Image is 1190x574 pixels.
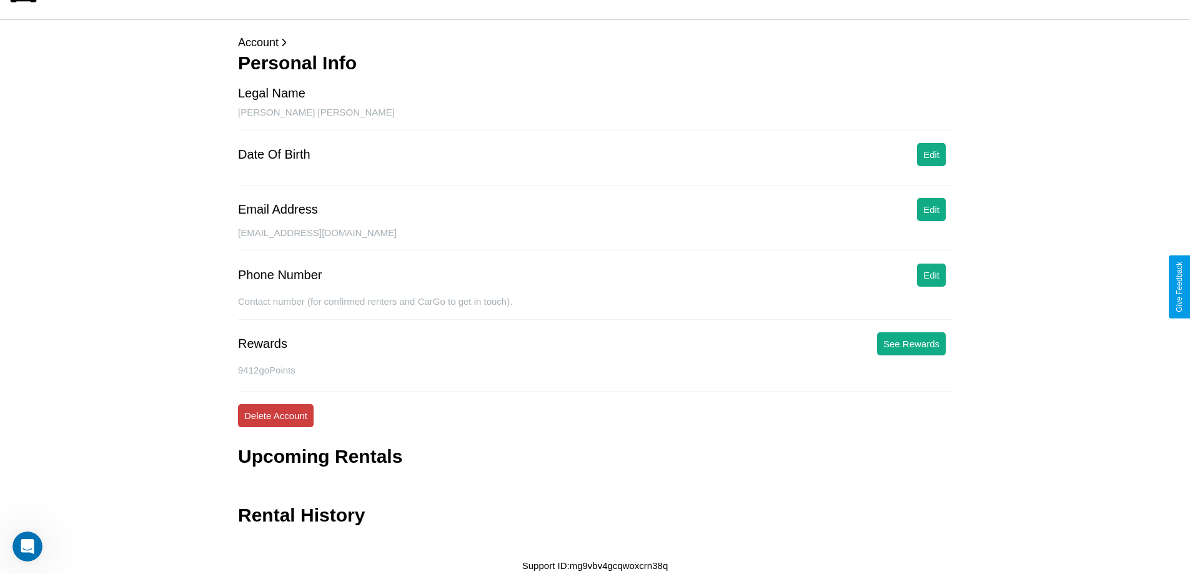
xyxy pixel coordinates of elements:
[522,557,668,574] p: Support ID: mg9vbv4gcqwoxcrn38q
[917,198,946,221] button: Edit
[238,505,365,526] h3: Rental History
[238,147,310,162] div: Date Of Birth
[12,532,42,562] iframe: Intercom live chat
[238,52,952,74] h3: Personal Info
[238,446,402,467] h3: Upcoming Rentals
[238,227,952,251] div: [EMAIL_ADDRESS][DOMAIN_NAME]
[1175,262,1184,312] div: Give Feedback
[238,404,314,427] button: Delete Account
[238,86,305,101] div: Legal Name
[238,202,318,217] div: Email Address
[238,107,952,131] div: [PERSON_NAME] [PERSON_NAME]
[917,264,946,287] button: Edit
[877,332,946,355] button: See Rewards
[238,337,287,351] div: Rewards
[238,296,952,320] div: Contact number (for confirmed renters and CarGo to get in touch).
[238,362,952,379] p: 9412 goPoints
[238,268,322,282] div: Phone Number
[238,32,952,52] p: Account
[917,143,946,166] button: Edit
